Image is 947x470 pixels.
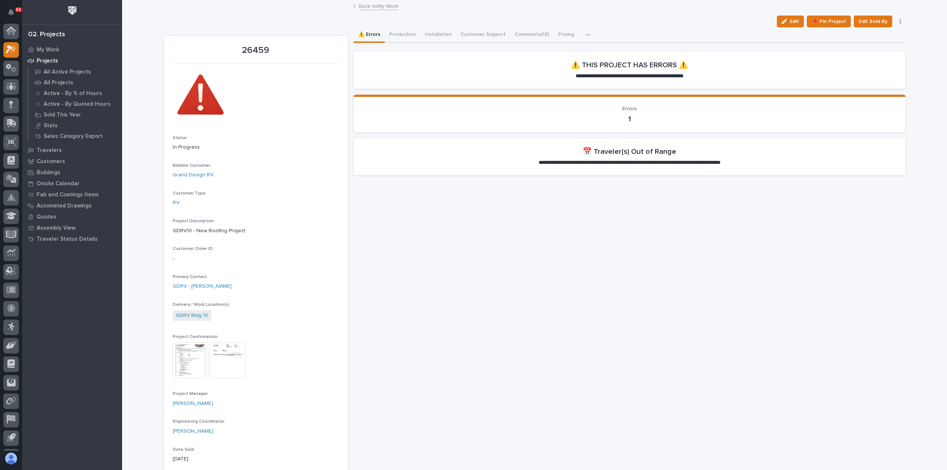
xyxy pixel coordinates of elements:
p: 26459 [173,45,339,56]
div: Notifications61 [9,9,19,21]
span: Billable Customer [173,163,210,168]
a: Sold This Year [28,109,122,120]
button: Notifications [3,4,19,20]
a: Customers [22,156,122,167]
span: 📌 Pin Project [812,17,846,26]
button: Production [385,27,420,43]
h2: ⚠️ THIS PROJECT HAS ERRORS ⚠️ [571,61,688,70]
p: Projects [37,58,58,64]
p: Buildings [37,169,60,176]
a: Travelers [22,145,122,156]
p: - [173,255,339,263]
button: Pricing [554,27,579,43]
span: Project Description [173,219,214,223]
p: Stats [44,122,58,129]
button: 📌 Pin Project [807,16,851,27]
a: Fab and Coatings Items [22,189,122,200]
span: Delivery / Work Location(s) [173,302,229,307]
img: Workspace Logo [65,4,79,17]
span: Project Confirmation [173,335,218,339]
span: Edit [790,18,799,25]
span: Primary Contact [173,275,207,279]
p: Active - By Quoted Hours [44,101,111,108]
button: ⚠️ Errors [354,27,385,43]
a: Sales Category Export [28,131,122,141]
a: My Work [22,44,122,55]
p: Active - By % of Hours [44,90,102,97]
img: KUn4_9YhSBC0Mym4Vp8V872nqt3zUUl4KR0U6u6NGYg [173,68,228,124]
p: All Active Projects [44,69,91,75]
span: Customer Type [173,191,206,196]
p: Assembly View [37,225,75,231]
a: Automated Drawings [22,200,122,211]
a: Quotes [22,211,122,222]
button: users-avatar [3,451,19,466]
button: Comments (18) [510,27,554,43]
a: Active - By Quoted Hours [28,99,122,109]
p: All Projects [44,80,73,86]
p: Traveler Status Details [37,236,98,243]
a: Projects [22,55,122,66]
span: Date Sold [173,447,194,452]
span: Engineering Coordinator [173,419,225,424]
a: Onsite Calendar [22,178,122,189]
a: Assembly View [22,222,122,233]
a: Buildings [22,167,122,178]
h2: 📅 Traveler(s) Out of Range [583,147,676,156]
span: Project Manager [173,392,208,396]
button: Installation [420,27,456,43]
p: In Progress [173,143,339,151]
p: Travelers [37,147,62,154]
button: Edit Sold By [854,16,892,27]
a: GDRV Bldg 10 [176,312,208,319]
button: Customer Support [456,27,510,43]
p: Onsite Calendar [37,180,80,187]
a: All Projects [28,77,122,88]
p: My Work [37,47,59,53]
p: Sales Category Export [44,133,102,140]
a: Back toMy Work [359,1,398,10]
p: Customers [37,158,65,165]
span: Status [173,136,187,140]
div: 02. Projects [28,31,65,39]
span: Customer Order ID [173,247,213,251]
p: Automated Drawings [37,203,92,209]
a: All Active Projects [28,67,122,77]
a: RV [173,199,179,207]
p: 61 [16,7,21,12]
button: Edit [777,16,804,27]
p: GDRV10 - New Roofing Project [173,227,339,235]
a: Traveler Status Details [22,233,122,244]
span: Errors [622,106,637,111]
p: 1 [363,115,897,124]
p: Fab and Coatings Items [37,192,99,198]
a: [PERSON_NAME] [173,427,213,435]
span: Edit Sold By [859,17,887,26]
a: [PERSON_NAME] [173,400,213,408]
a: GDRV - [PERSON_NAME] [173,283,232,290]
a: Active - By % of Hours [28,88,122,98]
a: Grand Design RV [173,171,213,179]
a: Stats [28,120,122,131]
p: Quotes [37,214,56,220]
p: Sold This Year [44,112,81,118]
p: [DATE] [173,455,339,463]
